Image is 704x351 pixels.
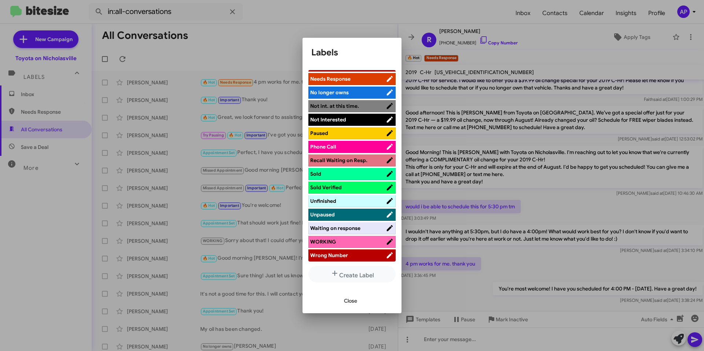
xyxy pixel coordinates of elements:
[310,252,348,259] span: Wrong Number
[308,266,396,282] button: Create Label
[344,294,357,307] span: Close
[310,171,321,177] span: Sold
[310,238,336,245] span: WORKING
[338,294,363,307] button: Close
[310,116,346,123] span: Not Interested
[310,211,335,218] span: Unpaused
[310,225,360,231] span: Waiting on response
[311,47,393,58] h1: Labels
[310,198,336,204] span: Unfinished
[310,157,367,164] span: Recall Waiting on Resp.
[310,130,328,136] span: Paused
[310,184,342,191] span: Sold Verified
[310,143,336,150] span: Phone Call
[310,103,359,109] span: Not int. at this time.
[310,76,351,82] span: Needs Response
[310,89,349,96] span: No longer owns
